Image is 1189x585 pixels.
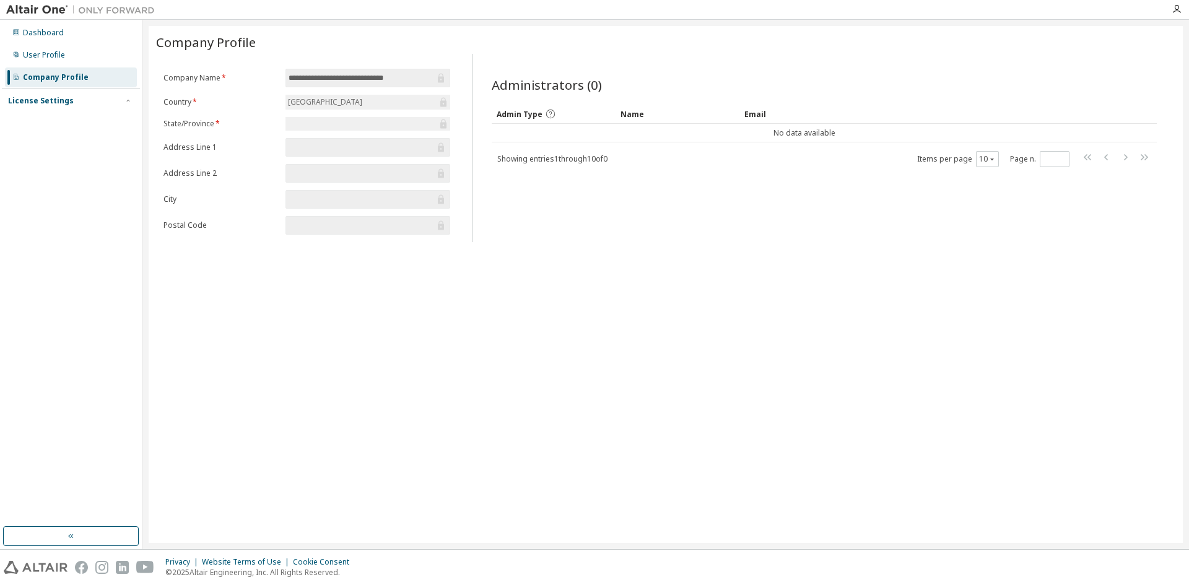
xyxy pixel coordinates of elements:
div: License Settings [8,96,74,106]
label: Country [163,97,278,107]
span: Showing entries 1 through 10 of 0 [497,154,608,164]
div: [GEOGRAPHIC_DATA] [286,95,364,109]
td: No data available [492,124,1117,142]
div: [GEOGRAPHIC_DATA] [285,95,450,110]
div: Privacy [165,557,202,567]
p: © 2025 Altair Engineering, Inc. All Rights Reserved. [165,567,357,578]
img: youtube.svg [136,561,154,574]
div: Website Terms of Use [202,557,293,567]
img: Altair One [6,4,161,16]
label: Address Line 2 [163,168,278,178]
span: Administrators (0) [492,76,602,93]
span: Items per page [917,151,999,167]
img: linkedin.svg [116,561,129,574]
div: Email [744,104,858,124]
span: Company Profile [156,33,256,51]
img: altair_logo.svg [4,561,68,574]
span: Admin Type [497,109,542,119]
img: instagram.svg [95,561,108,574]
img: facebook.svg [75,561,88,574]
label: State/Province [163,119,278,129]
div: Dashboard [23,28,64,38]
label: Company Name [163,73,278,83]
div: Cookie Consent [293,557,357,567]
label: Address Line 1 [163,142,278,152]
div: Company Profile [23,72,89,82]
label: Postal Code [163,220,278,230]
div: User Profile [23,50,65,60]
label: City [163,194,278,204]
div: Name [621,104,734,124]
span: Page n. [1010,151,1069,167]
button: 10 [979,154,996,164]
